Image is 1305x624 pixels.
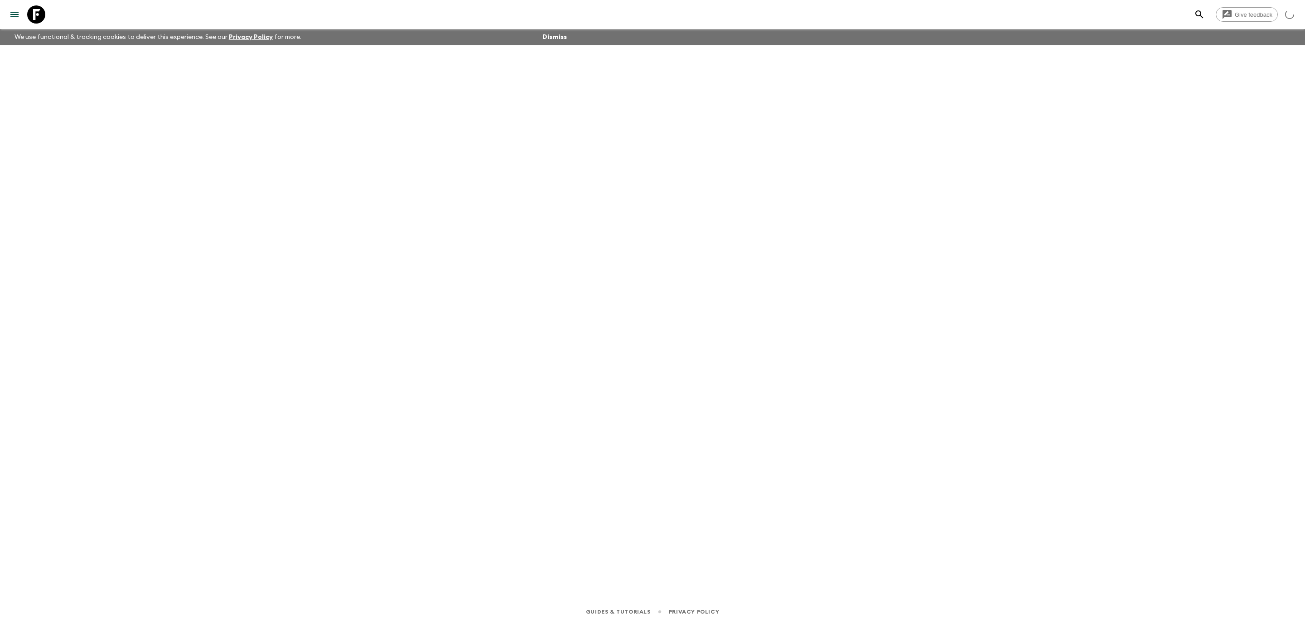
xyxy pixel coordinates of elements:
[1230,11,1277,18] span: Give feedback
[1216,7,1278,22] a: Give feedback
[669,607,719,617] a: Privacy Policy
[229,34,273,40] a: Privacy Policy
[5,5,24,24] button: menu
[586,607,651,617] a: Guides & Tutorials
[11,29,305,45] p: We use functional & tracking cookies to deliver this experience. See our for more.
[1190,5,1208,24] button: search adventures
[540,31,569,43] button: Dismiss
